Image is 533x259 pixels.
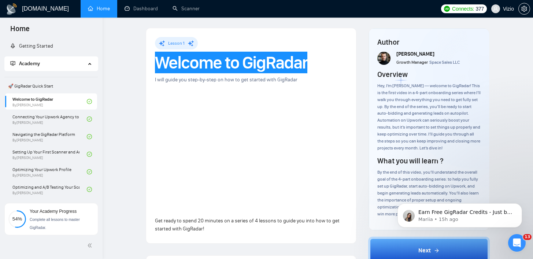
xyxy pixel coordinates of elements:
img: upwork-logo.png [444,6,450,12]
span: check-circle [87,169,92,174]
span: Connects: [452,5,474,13]
span: check-circle [87,152,92,157]
a: dashboardDashboard [125,5,158,12]
span: Get ready to spend 20 minutes on a series of 4 lessons to guide you into how to get started with ... [155,218,340,232]
span: fund-projection-screen [10,61,15,66]
a: Optimizing and A/B Testing Your Scanner for Better ResultsBy[PERSON_NAME] [12,181,87,197]
span: double-left [87,242,95,249]
span: Academy [10,60,40,67]
span: check-circle [87,116,92,122]
div: Hey, I’m [PERSON_NAME] — welcome to GigRadar! This is the first video in a 4-part onboarding seri... [377,82,481,151]
span: Home [4,23,36,39]
button: setting [518,3,530,15]
li: Getting Started [4,39,98,53]
span: Growth Manager [396,60,428,65]
h4: What you will learn ? [377,156,443,166]
a: Connecting Your Upwork Agency to GigRadarBy[PERSON_NAME] [12,111,87,127]
iframe: Intercom notifications message [386,188,533,239]
span: user [493,6,498,11]
span: 🚀 GigRadar Quick Start [5,79,97,93]
span: Space Sales LLC [429,60,460,65]
h1: Welcome to GigRadar [155,55,347,71]
iframe: Intercom live chat [508,234,526,252]
span: Your Academy Progress [30,209,77,214]
a: setting [518,6,530,12]
span: 54% [8,217,26,221]
span: Next [418,246,431,255]
span: check-circle [87,99,92,104]
a: Welcome to GigRadarBy[PERSON_NAME] [12,93,87,110]
a: Setting Up Your First Scanner and Auto-BidderBy[PERSON_NAME] [12,146,87,162]
a: rocketGetting Started [10,43,53,49]
span: setting [519,6,530,12]
a: Navigating the GigRadar PlatformBy[PERSON_NAME] [12,129,87,145]
div: By the end of this video, you’ll understand the overall goal of the 4-part onboarding series: to ... [377,169,481,217]
span: 13 [523,234,532,240]
img: logo [6,3,18,15]
a: Optimizing Your Upwork ProfileBy[PERSON_NAME] [12,164,87,180]
span: Academy [19,60,40,67]
span: Lesson 1 [168,41,185,46]
a: homeHome [88,5,110,12]
img: vlad-t.jpg [377,52,391,65]
span: 377 [475,5,484,13]
span: [PERSON_NAME] [396,51,434,57]
iframe: To enrich screen reader interactions, please activate Accessibility in Grammarly extension settings [155,96,347,204]
span: check-circle [87,134,92,139]
h4: Author [377,37,481,47]
h4: Overview [377,69,408,79]
span: Complete all lessons to master GigRadar. [30,218,80,230]
a: searchScanner [173,5,200,12]
span: I will guide you step-by-step on how to get started with GigRadar [155,77,297,83]
span: check-circle [87,187,92,192]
